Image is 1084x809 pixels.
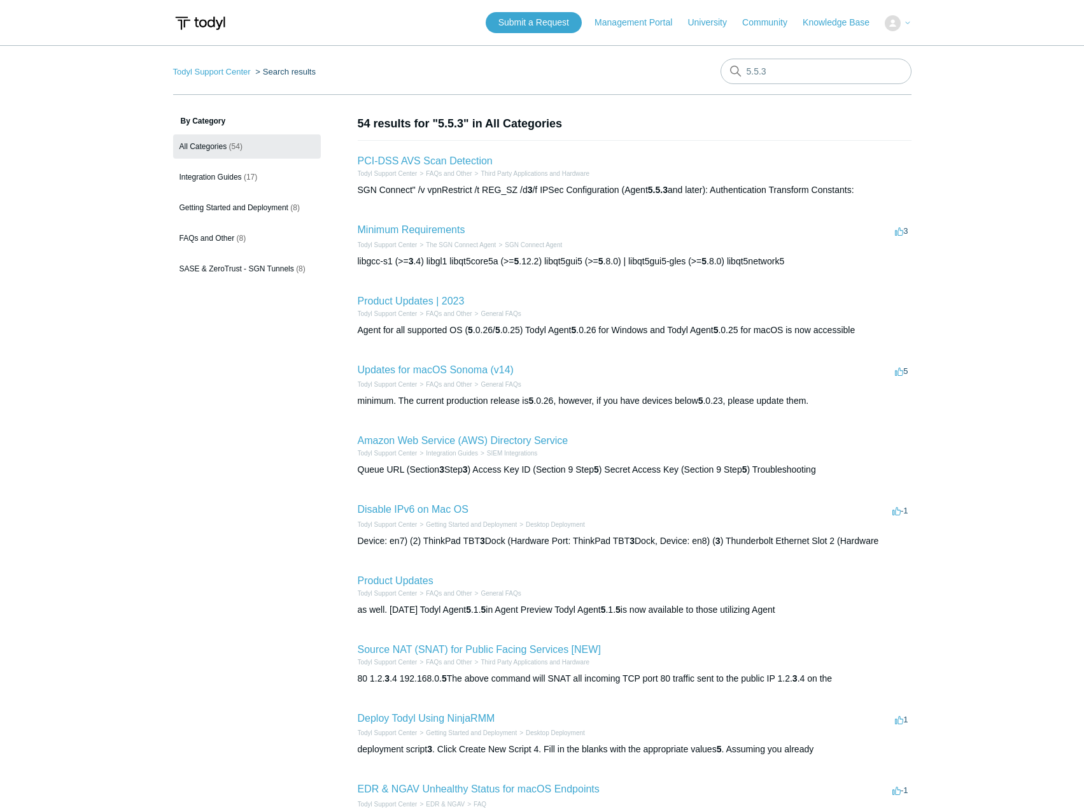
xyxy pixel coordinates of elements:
em: 5 [466,605,471,615]
em: 5 [468,325,473,335]
em: 3 [409,256,414,266]
a: Todyl Support Center [358,450,418,457]
em: 5 [742,464,747,475]
span: (17) [244,173,257,182]
a: FAQs and Other [426,381,472,388]
a: Knowledge Base [803,16,882,29]
div: deployment script . Click Create New Script 4. Fill in the blanks with the appropriate values . A... [358,743,912,756]
a: FAQs and Other [426,659,472,666]
a: Deploy Todyl Using NinjaRMM [358,713,495,724]
a: EDR & NGAV Unhealthy Status for macOS Endpoints [358,784,600,794]
a: Getting Started and Deployment (8) [173,196,321,220]
li: Todyl Support Center [358,448,418,458]
a: Todyl Support Center [358,521,418,528]
li: Search results [253,67,316,76]
em: 5 [594,464,599,475]
li: General FAQs [472,309,521,319]
em: 5 [714,325,719,335]
span: (8) [296,264,306,273]
a: Getting Started and Deployment [426,521,517,528]
a: Integration Guides [426,450,478,457]
a: Todyl Support Center [358,801,418,808]
li: Desktop Deployment [517,728,585,738]
a: General FAQs [481,381,521,388]
a: University [687,16,739,29]
a: All Categories (54) [173,134,321,159]
em: 5 [717,744,722,754]
a: Todyl Support Center [358,310,418,317]
em: 3 [384,673,390,684]
span: SASE & ZeroTrust - SGN Tunnels [179,264,294,273]
span: (8) [237,234,246,243]
a: Todyl Support Center [358,170,418,177]
em: 5 [528,396,533,406]
a: Desktop Deployment [526,521,585,528]
em: 5 [616,605,621,615]
em: 5 [514,256,519,266]
em: 5 [601,605,606,615]
li: Third Party Applications and Hardware [472,657,589,667]
a: SIEM Integrations [487,450,537,457]
input: Search [721,59,912,84]
li: Todyl Support Center [358,799,418,809]
span: (54) [229,142,243,151]
li: EDR & NGAV [417,799,465,809]
a: General FAQs [481,310,521,317]
div: Device: en7) (2) ThinkPad TBT Dock (Hardware Port: ThinkPad TBT Dock, Device: en8) ( ) Thunderbol... [358,534,912,548]
li: Todyl Support Center [358,728,418,738]
em: 5 [701,256,707,266]
li: Integration Guides [417,448,478,458]
li: General FAQs [472,589,521,598]
a: Todyl Support Center [173,67,251,76]
a: Submit a Request [486,12,582,33]
a: FAQs and Other [426,590,472,597]
h3: By Category [173,115,321,127]
span: Getting Started and Deployment [179,203,288,212]
a: Amazon Web Service (AWS) Directory Service [358,435,568,446]
a: Source NAT (SNAT) for Public Facing Services [NEW] [358,644,601,655]
em: 3 [630,536,635,546]
li: Getting Started and Deployment [417,520,517,529]
div: Agent for all supported OS ( .0.26/ .0.25) Todyl Agent .0.26 for Windows and Todyl Agent .0.25 fo... [358,324,912,337]
span: All Categories [179,142,227,151]
a: Todyl Support Center [358,729,418,736]
a: Third Party Applications and Hardware [481,659,589,666]
span: 3 [895,226,908,236]
em: 3 [528,185,533,195]
div: as well. [DATE] Todyl Agent .1. in Agent Preview Todyl Agent .1. is now available to those utiliz... [358,603,912,617]
span: -1 [892,785,908,795]
li: FAQs and Other [417,169,472,178]
a: Integration Guides (17) [173,165,321,189]
li: Todyl Support Center [173,67,253,76]
em: 3 [792,673,798,684]
a: Product Updates | 2023 [358,296,465,306]
a: Third Party Applications and Hardware [481,170,589,177]
a: Community [742,16,800,29]
em: 5 [598,256,603,266]
a: The SGN Connect Agent [426,241,496,248]
em: 5 [698,396,703,406]
em: 3 [715,536,721,546]
li: FAQs and Other [417,309,472,319]
a: Todyl Support Center [358,659,418,666]
span: (8) [290,203,300,212]
li: Todyl Support Center [358,657,418,667]
span: Integration Guides [179,173,242,182]
em: 3 [427,744,432,754]
li: FAQ [465,799,486,809]
a: Product Updates [358,575,433,586]
div: SGN Connect" /v vpnRestrict /t REG_SZ /d /f IPSec Configuration (Agent and later): Authentication... [358,183,912,197]
a: SASE & ZeroTrust - SGN Tunnels (8) [173,257,321,281]
a: Todyl Support Center [358,590,418,597]
img: Todyl Support Center Help Center home page [173,11,227,35]
a: Desktop Deployment [526,729,585,736]
a: FAQs and Other (8) [173,226,321,250]
a: FAQ [474,801,486,808]
li: Todyl Support Center [358,589,418,598]
div: Queue URL (Section Step ) Access Key ID (Section 9 Step ) Secret Access Key (Section 9 Step ) Tro... [358,463,912,476]
span: 1 [895,715,908,724]
a: Minimum Requirements [358,224,465,235]
a: FAQs and Other [426,310,472,317]
li: Getting Started and Deployment [417,728,517,738]
span: -1 [892,506,908,515]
